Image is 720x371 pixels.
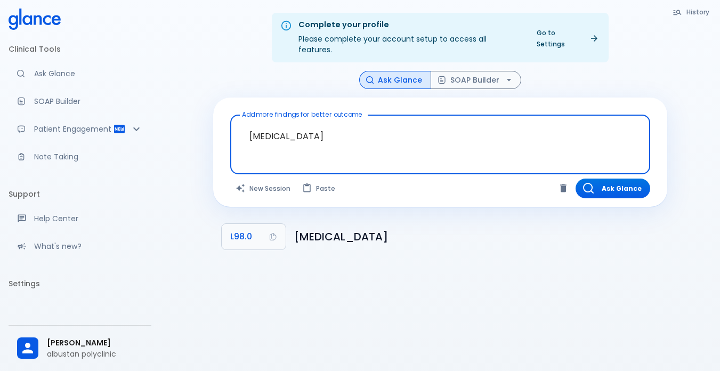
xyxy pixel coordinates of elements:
[9,330,151,367] div: [PERSON_NAME]albustan polyclinic
[238,119,643,153] textarea: [MEDICAL_DATA]
[9,145,151,168] a: Advanced note-taking
[359,71,431,90] button: Ask Glance
[47,349,143,359] p: albustan polyclinic
[34,68,143,79] p: Ask Glance
[230,179,297,198] button: Clears all inputs and results.
[9,207,151,230] a: Get help from our support team
[9,117,151,141] div: Patient Reports & Referrals
[530,25,604,52] a: Go to Settings
[9,271,151,296] li: Settings
[576,179,650,198] button: Ask Glance
[9,36,151,62] li: Clinical Tools
[431,71,521,90] button: SOAP Builder
[34,124,113,134] p: Patient Engagement
[9,181,151,207] li: Support
[230,229,252,244] span: L98.0
[297,179,342,198] button: Paste from clipboard
[294,228,659,245] h6: Pyogenic granuloma
[555,180,571,196] button: Clear
[47,337,143,349] span: [PERSON_NAME]
[222,224,286,249] button: Copy Code L98.0 to clipboard
[9,90,151,113] a: Docugen: Compose a clinical documentation in seconds
[298,16,522,59] div: Please complete your account setup to access all features.
[34,151,143,162] p: Note Taking
[242,110,362,119] label: Add more findings for better outcome
[34,213,143,224] p: Help Center
[34,96,143,107] p: SOAP Builder
[9,235,151,258] div: Recent updates and feature releases
[34,241,143,252] p: What's new?
[298,19,522,31] div: Complete your profile
[667,4,716,20] button: History
[9,62,151,85] a: Moramiz: Find ICD10AM codes instantly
